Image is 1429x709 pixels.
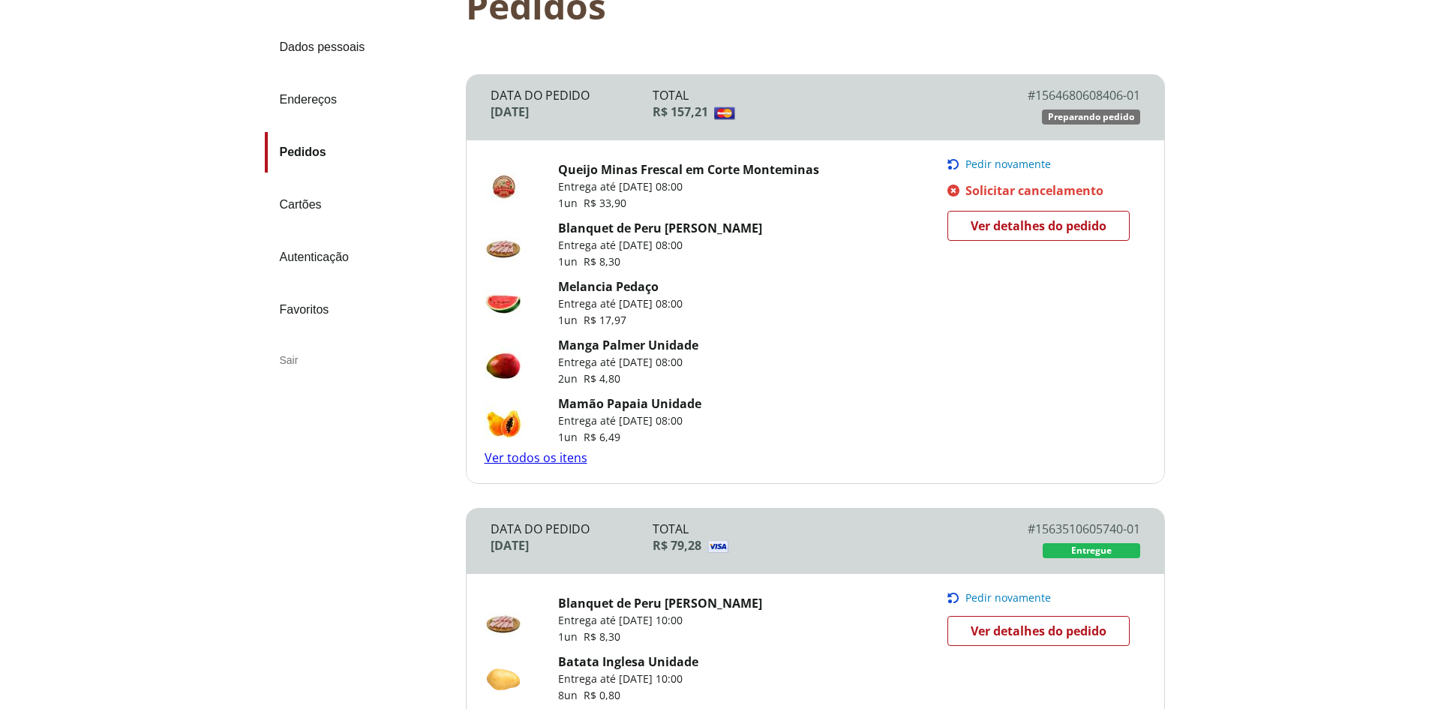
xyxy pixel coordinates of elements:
[653,104,977,120] div: R$ 157,21
[947,211,1130,241] a: Ver detalhes do pedido
[584,313,626,327] span: R$ 17,97
[558,355,698,370] p: Entrega até [DATE] 08:00
[265,290,454,330] a: Favoritos
[485,284,522,322] img: Melancia Pedaço
[947,616,1130,646] a: Ver detalhes do pedido
[491,537,653,554] div: [DATE]
[485,167,522,205] img: Queijo Minas Frescal em Corte Monteminas QJO MINAS CORTE MONTEMINAS KG
[265,80,454,120] a: Endereços
[558,337,698,353] a: Manga Palmer Unidade
[491,104,653,120] div: [DATE]
[584,688,620,702] span: R$ 0,80
[558,161,819,178] a: Queijo Minas Frescal em Corte Monteminas
[558,196,584,210] span: 1 un
[491,87,653,104] div: Data do Pedido
[558,613,762,628] p: Entrega até [DATE] 10:00
[584,196,626,210] span: R$ 33,90
[584,430,620,444] span: R$ 6,49
[491,521,653,537] div: Data do Pedido
[485,343,522,380] img: Manga Palmer Unidade
[558,413,701,428] p: Entrega até [DATE] 08:00
[947,182,1139,199] a: Solicitar cancelamento
[558,254,584,269] span: 1 un
[653,521,977,537] div: Total
[558,238,762,253] p: Entrega até [DATE] 08:00
[558,220,762,236] a: Blanquet de Peru [PERSON_NAME]
[558,430,584,444] span: 1 un
[584,371,620,386] span: R$ 4,80
[558,371,584,386] span: 2 un
[485,659,522,697] img: Batata Inglesa Unidade
[265,342,454,378] div: Sair
[584,254,620,269] span: R$ 8,30
[977,521,1140,537] div: # 1563510605740-01
[947,158,1139,170] button: Pedir novamente
[558,671,698,686] p: Entrega até [DATE] 10:00
[653,537,977,554] div: R$ 79,28
[971,620,1106,642] span: Ver detalhes do pedido
[265,27,454,68] a: Dados pessoais
[707,540,1007,554] img: Visa
[558,179,819,194] p: Entrega até [DATE] 08:00
[965,158,1051,170] span: Pedir novamente
[265,185,454,225] a: Cartões
[558,278,659,295] a: Melancia Pedaço
[558,629,584,644] span: 1 un
[558,653,698,670] a: Batata Inglesa Unidade
[947,592,1139,604] button: Pedir novamente
[653,87,977,104] div: Total
[965,592,1051,604] span: Pedir novamente
[558,296,683,311] p: Entrega até [DATE] 08:00
[485,401,522,439] img: Mamão Papaia Unidade
[965,182,1103,199] span: Solicitar cancelamento
[584,629,620,644] span: R$ 8,30
[485,601,522,638] img: Blanquet de Peru Fatiado Sadia
[485,449,587,466] a: Ver todos os itens
[558,595,762,611] a: Blanquet de Peru [PERSON_NAME]
[485,226,522,263] img: Blanquet de Peru Fatiado Sadia
[1071,545,1112,557] span: Entregue
[971,215,1106,237] span: Ver detalhes do pedido
[977,87,1140,104] div: # 1564680608406-01
[558,313,584,327] span: 1 un
[265,237,454,278] a: Autenticação
[1048,111,1134,123] span: Preparando pedido
[265,132,454,173] a: Pedidos
[558,395,701,412] a: Mamão Papaia Unidade
[558,688,584,702] span: 8 un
